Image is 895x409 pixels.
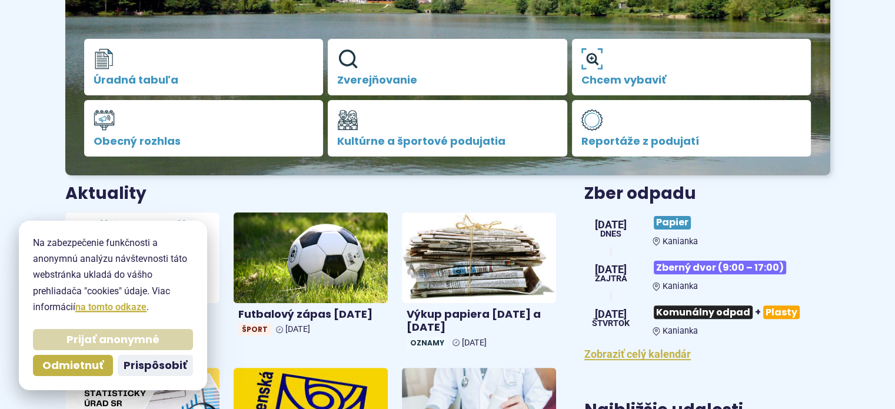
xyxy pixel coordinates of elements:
a: Zverejňovanie [328,39,567,95]
a: Obecný rozhlas [84,100,324,157]
span: [DATE] [285,324,310,334]
span: Komunálny odpad [654,305,753,319]
span: Chcem vybaviť [581,74,802,86]
button: Prijať anonymné [33,329,193,350]
a: Výkup papiera [DATE] a [DATE] Oznamy [DATE] [402,212,556,354]
a: Obecný úrad [DATE] zatvorený Oznamy [DATE] [65,212,219,354]
span: Úradná tabuľa [94,74,314,86]
a: Komunálny odpad+Plasty Kanianka [DATE] štvrtok [584,301,830,336]
span: Odmietnuť [42,359,104,373]
h3: Zber odpadu [584,185,830,203]
h3: Aktuality [65,185,147,203]
span: Obecný rozhlas [94,135,314,147]
a: Úradná tabuľa [84,39,324,95]
span: Reportáže z podujatí [581,135,802,147]
a: Kultúrne a športové podujatia [328,100,567,157]
h4: Futbalový zápas [DATE] [238,308,383,321]
button: Prispôsobiť [118,355,193,376]
span: Kanianka [663,237,698,247]
span: [DATE] [462,338,487,348]
span: [DATE] [595,264,627,275]
span: Kultúrne a športové podujatia [337,135,558,147]
span: Prispôsobiť [124,359,187,373]
span: Dnes [595,230,627,238]
span: Šport [238,323,271,335]
a: Chcem vybaviť [572,39,811,95]
a: Zberný dvor (9:00 – 17:00) Kanianka [DATE] Zajtra [584,256,830,291]
span: Kanianka [663,281,698,291]
span: Kanianka [663,326,698,336]
h3: + [653,301,830,324]
span: Oznamy [407,337,448,349]
span: [DATE] [592,309,630,320]
a: Zobraziť celý kalendár [584,348,691,360]
a: Reportáže z podujatí [572,100,811,157]
a: Papier Kanianka [DATE] Dnes [584,211,830,247]
span: Plasty [763,305,800,319]
h4: Výkup papiera [DATE] a [DATE] [407,308,551,334]
a: na tomto odkaze [75,301,147,312]
a: Futbalový zápas [DATE] Šport [DATE] [234,212,388,340]
span: Zajtra [595,275,627,283]
span: [DATE] [595,220,627,230]
span: Zberný dvor (9:00 – 17:00) [654,261,786,274]
span: Zverejňovanie [337,74,558,86]
p: Na zabezpečenie funkčnosti a anonymnú analýzu návštevnosti táto webstránka ukladá do vášho prehli... [33,235,193,315]
span: Papier [654,216,691,230]
button: Odmietnuť [33,355,113,376]
span: Prijať anonymné [66,333,159,347]
span: štvrtok [592,320,630,328]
